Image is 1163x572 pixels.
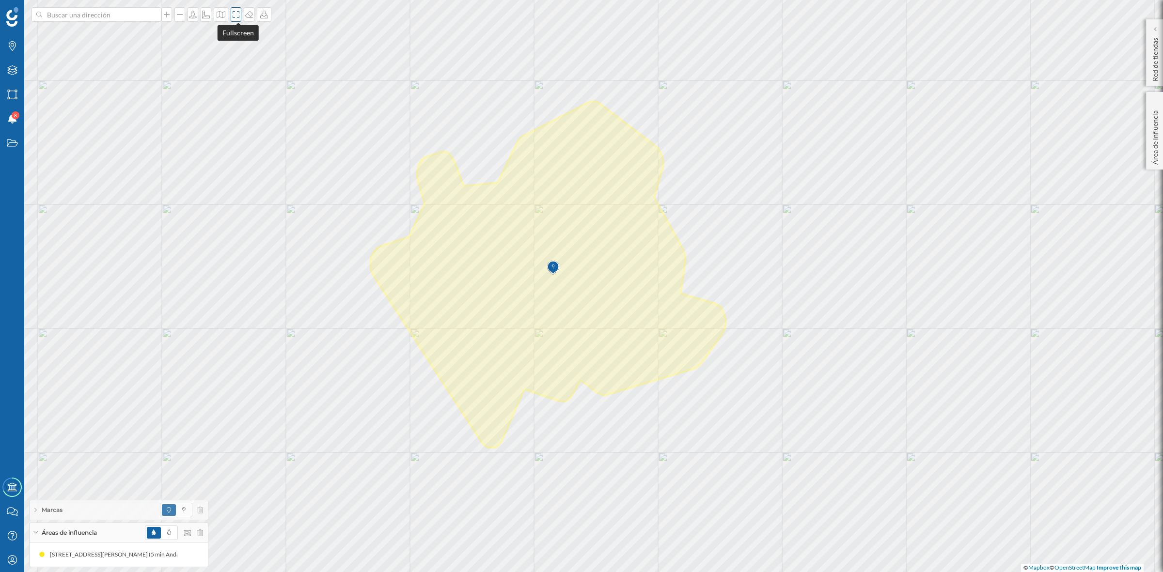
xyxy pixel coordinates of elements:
p: Red de tiendas [1150,34,1160,81]
span: Áreas de influencia [42,528,97,537]
a: Improve this map [1097,564,1141,571]
a: OpenStreetMap [1054,564,1096,571]
span: Marcas [42,506,63,514]
span: 8 [14,110,17,120]
img: Geoblink Logo [6,7,18,27]
p: Área de influencia [1150,107,1160,165]
div: [STREET_ADDRESS][PERSON_NAME] (5 min Andando) [50,550,196,559]
a: Mapbox [1028,564,1050,571]
span: Soporte [19,7,54,15]
img: Marker [547,258,559,278]
div: © © [1021,564,1144,572]
div: Fullscreen [218,25,259,41]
